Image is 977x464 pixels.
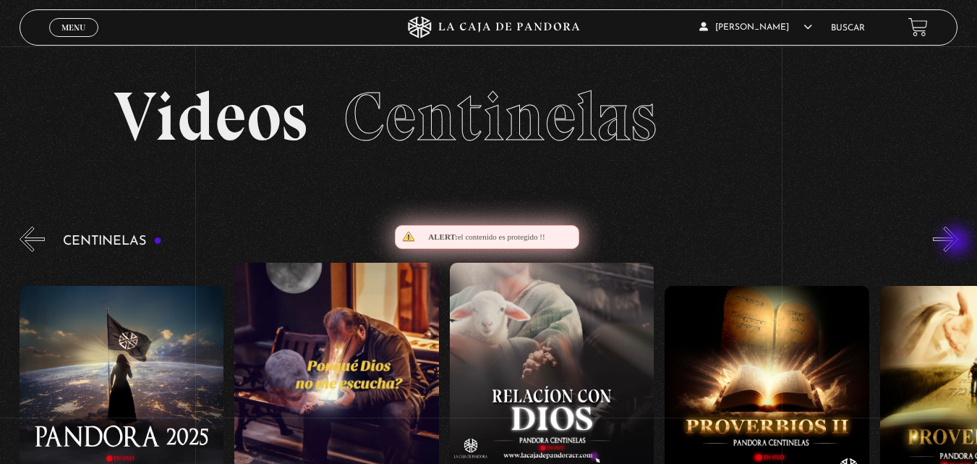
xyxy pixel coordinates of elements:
[114,83,864,151] h2: Videos
[428,232,457,241] span: Alert:
[344,75,657,158] span: Centinelas
[56,35,90,46] span: Cerrar
[699,23,812,32] span: [PERSON_NAME]
[933,227,958,252] button: Next
[61,23,85,32] span: Menu
[395,225,579,249] div: el contenido es protegido !!
[908,17,928,37] a: View your shopping cart
[831,24,865,33] a: Buscar
[20,227,45,252] button: Previous
[63,235,162,248] h3: Centinelas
